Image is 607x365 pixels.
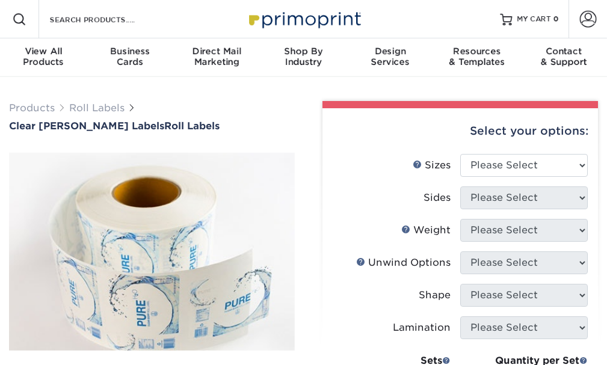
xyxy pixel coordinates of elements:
span: 0 [553,15,559,23]
a: Resources& Templates [434,38,520,77]
span: Direct Mail [173,46,260,57]
div: Industry [260,46,347,67]
span: Resources [434,46,520,57]
img: Clear BOPP Labels 01 [9,153,295,350]
h1: Roll Labels [9,120,295,132]
span: Shop By [260,46,347,57]
a: Shop ByIndustry [260,38,347,77]
iframe: Google Customer Reviews [3,328,102,361]
div: Unwind Options [356,256,451,270]
div: Weight [401,223,451,238]
input: SEARCH PRODUCTS..... [49,12,166,26]
span: MY CART [517,14,551,25]
div: Cards [87,46,173,67]
a: Clear [PERSON_NAME] LabelsRoll Labels [9,120,295,132]
a: Direct MailMarketing [173,38,260,77]
a: Contact& Support [520,38,607,77]
span: Design [347,46,434,57]
div: & Templates [434,46,520,67]
div: Services [347,46,434,67]
span: Clear [PERSON_NAME] Labels [9,120,164,132]
a: Products [9,102,55,114]
img: Primoprint [244,6,364,32]
div: Sides [424,191,451,205]
div: Sizes [413,158,451,173]
span: Business [87,46,173,57]
a: BusinessCards [87,38,173,77]
span: Contact [520,46,607,57]
div: Select your options: [332,108,589,154]
div: Marketing [173,46,260,67]
a: Roll Labels [69,102,125,114]
a: DesignServices [347,38,434,77]
div: Shape [419,288,451,302]
div: & Support [520,46,607,67]
div: Lamination [393,321,451,335]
